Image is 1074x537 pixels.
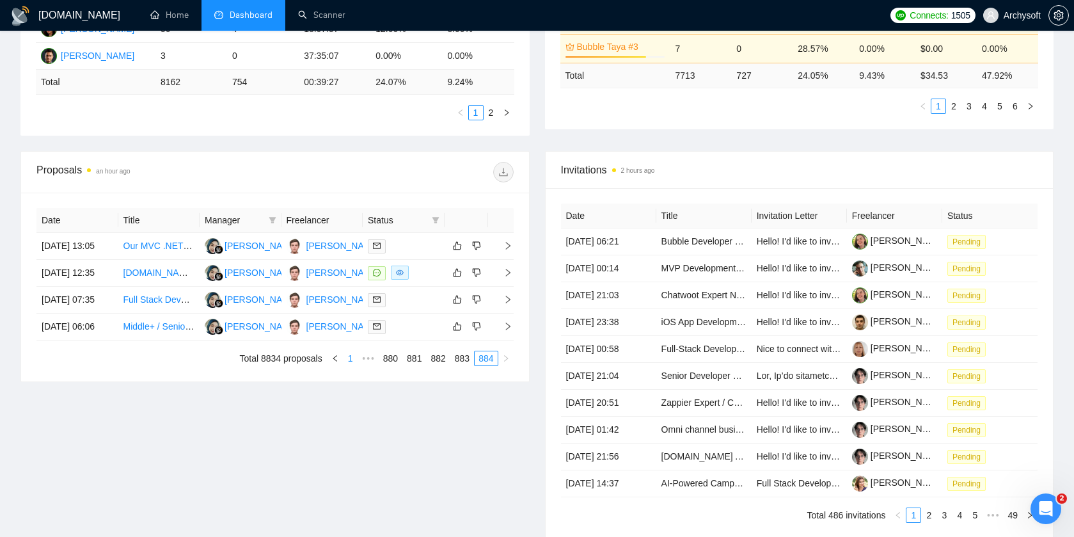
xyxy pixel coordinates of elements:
[370,43,442,70] td: 0.00%
[468,105,484,120] li: 1
[457,109,464,116] span: left
[983,508,1003,523] li: Next 5 Pages
[936,508,952,523] li: 3
[503,109,510,116] span: right
[287,240,412,250] a: IL[PERSON_NAME] Lupyna
[896,10,906,20] img: upwork-logo.png
[298,10,345,20] a: searchScanner
[947,397,991,408] a: Pending
[41,23,134,33] a: M[PERSON_NAME]
[453,241,462,251] span: like
[661,451,1059,461] a: [DOMAIN_NAME] Automation: Daily Google Calendar Prep Emails with [URL] Transcript Summaries
[123,241,466,251] a: Our MVC .NET application needs to Implement [PERSON_NAME] SSO with Azure AD
[453,294,462,305] span: like
[656,390,752,417] td: Zappier Expert / Custom CRM
[123,321,308,332] a: Middle+ / Senior Angular developer (Full Time)
[61,49,134,63] div: [PERSON_NAME]
[947,99,961,113] a: 2
[731,34,793,63] td: 0
[287,321,412,331] a: IL[PERSON_NAME] Lupyna
[150,10,189,20] a: homeHome
[281,208,363,233] th: Freelancer
[977,34,1038,63] td: 0.00%
[561,417,656,444] td: [DATE] 01:42
[41,48,57,64] img: MZ
[10,6,31,26] img: logo
[852,234,868,250] img: c1_IBT_Ivvt5ZrJa-z7gKx_coLZ6m-AqbFI_UuaLGNvQZQd8ANzGKEeHY9i5jcM_WZ
[910,8,948,22] span: Connects:
[214,245,223,254] img: gigradar-bm.png
[118,314,200,341] td: Middle+ / Senior Angular developer (Full Time)
[947,316,986,330] span: Pending
[1023,99,1038,114] button: right
[205,321,298,331] a: NA[PERSON_NAME]
[894,511,902,519] span: left
[225,319,298,333] div: [PERSON_NAME]
[947,450,986,464] span: Pending
[269,216,276,224] span: filter
[1048,10,1069,20] a: setting
[502,355,510,362] span: right
[852,368,868,384] img: c1v-k4X7GFmevqHfK5tak7MlxtSbPKOl5OVbRf_VwZ8pGGqGO9DRwrYjEkkcHab-B3
[205,240,298,250] a: NA[PERSON_NAME]
[947,342,986,357] span: Pending
[921,508,936,523] li: 2
[947,262,986,276] span: Pending
[287,265,303,281] img: IL
[656,309,752,336] td: iOS App Development with API Integration and location services
[852,287,868,303] img: c1_IBT_Ivvt5ZrJa-z7gKx_coLZ6m-AqbFI_UuaLGNvQZQd8ANzGKEeHY9i5jcM_WZ
[992,99,1007,114] li: 5
[947,317,991,327] a: Pending
[472,241,481,251] span: dislike
[299,70,370,95] td: 00:39:27
[474,351,498,366] li: 884
[205,267,298,277] a: NA[PERSON_NAME]
[214,10,223,19] span: dashboard
[373,269,381,277] span: message
[947,236,991,246] a: Pending
[403,351,425,365] a: 881
[287,319,303,335] img: IL
[469,238,484,253] button: dislike
[656,444,752,470] td: Make.com Automation: Daily Google Calendar Prep Emails with Fireflies.ai Transcript Summaries
[915,34,977,63] td: $0.00
[225,266,298,280] div: [PERSON_NAME]
[472,268,481,278] span: dislike
[977,99,991,113] a: 4
[493,268,512,277] span: right
[852,260,868,277] img: c1yPyMzHNiEzeoPbVvLVcAy_E1C3zGQ3vX51FIavAsSDSqItkFi_lcPaDJUF9u_1rD
[118,287,200,314] td: Full Stack Developer - .NET & Angular
[453,268,462,278] span: like
[852,422,868,438] img: c1v-k4X7GFmevqHfK5tak7MlxtSbPKOl5OVbRf_VwZ8pGGqGO9DRwrYjEkkcHab-B3
[947,477,986,491] span: Pending
[299,43,370,70] td: 37:35:07
[306,293,412,307] div: [PERSON_NAME] Lupyna
[906,508,920,522] a: 1
[977,63,1038,88] td: 47.92 %
[656,255,752,282] td: MVP Development of a SaaS SEO Tool (Bubble / No-Code)
[344,351,358,365] a: 1
[36,162,275,182] div: Proposals
[1004,508,1022,522] a: 49
[36,208,118,233] th: Date
[561,255,656,282] td: [DATE] 00:14
[919,102,927,110] span: left
[951,8,970,22] span: 1505
[379,351,402,366] li: 880
[373,296,381,303] span: mail
[343,351,358,366] li: 1
[906,508,921,523] li: 1
[450,238,465,253] button: like
[946,99,961,114] li: 2
[453,105,468,120] li: Previous Page
[890,508,906,523] button: left
[41,50,134,60] a: MZ[PERSON_NAME]
[968,508,982,522] a: 5
[225,239,298,253] div: [PERSON_NAME]
[915,63,977,88] td: $ 34.53
[450,265,465,280] button: like
[561,162,1038,178] span: Invitations
[36,233,118,260] td: [DATE] 13:05
[1057,493,1067,504] span: 2
[852,314,868,330] img: c14gZxwW70ZUlxj-9je09QlSqpdzn8JhilYIZxo4_Fua7IqQdPri2NmQWHvYUJ9WAD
